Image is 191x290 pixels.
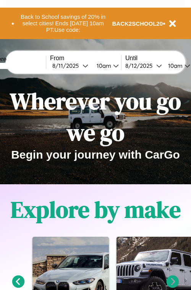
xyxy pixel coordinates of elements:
button: 10am [91,62,121,70]
div: 8 / 12 / 2025 [125,62,156,69]
label: From [50,55,121,62]
button: 8/11/2025 [50,62,91,70]
b: BACK2SCHOOL20 [112,20,163,27]
div: 8 / 11 / 2025 [52,62,83,69]
div: 10am [164,62,185,69]
div: 10am [93,62,113,69]
h1: Explore by make [11,194,181,225]
button: Back to School savings of 20% in select cities! Ends [DATE] 10am PT.Use code: [14,11,112,35]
